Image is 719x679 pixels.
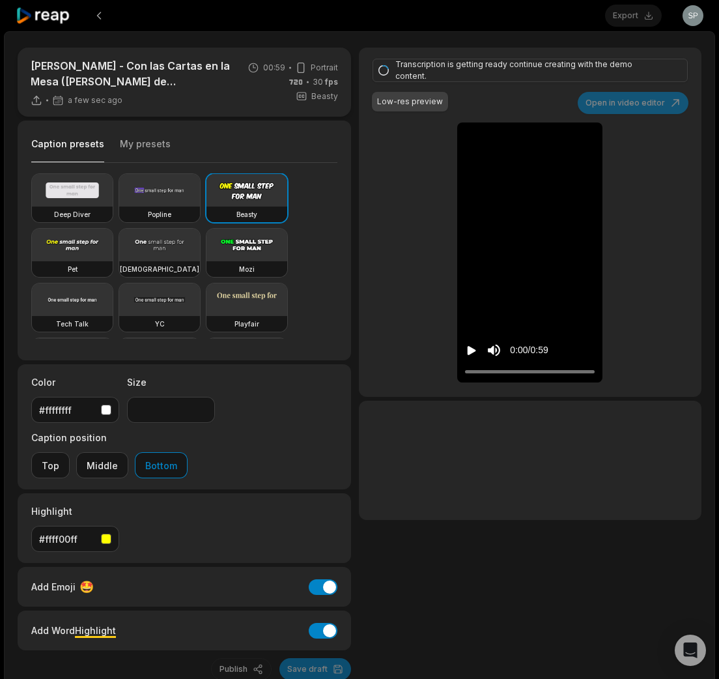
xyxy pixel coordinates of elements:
[31,504,119,518] label: Highlight
[54,209,91,220] h3: Deep Diver
[135,452,188,478] button: Bottom
[675,635,706,666] div: Open Intercom Messenger
[31,58,232,89] p: [PERSON_NAME] - Con las Cartas en la Mesa ([PERSON_NAME] de popy_pompeatro)
[31,397,119,423] button: #ffffffff
[234,319,259,329] h3: Playfair
[510,343,548,357] div: 0:00 / 0:59
[31,526,119,552] button: #ffff00ff
[31,622,116,639] div: Add Word
[486,342,502,358] button: Mute sound
[465,338,478,362] button: Play video
[236,209,257,220] h3: Beasty
[313,76,338,88] span: 30
[120,137,171,162] button: My presets
[377,96,443,108] div: Low-res preview
[311,62,338,74] span: Portrait
[31,431,188,444] label: Caption position
[148,209,171,220] h3: Popline
[31,375,119,389] label: Color
[325,77,338,87] span: fps
[79,578,94,596] span: 🤩
[31,452,70,478] button: Top
[31,137,104,163] button: Caption presets
[75,625,116,636] span: Highlight
[31,580,76,594] span: Add Emoji
[239,264,255,274] h3: Mozi
[68,264,78,274] h3: Pet
[120,264,199,274] h3: [DEMOGRAPHIC_DATA]
[127,375,215,389] label: Size
[39,403,96,417] div: #ffffffff
[263,62,285,74] span: 00:59
[68,95,122,106] span: a few sec ago
[56,319,89,329] h3: Tech Talk
[311,91,338,102] span: Beasty
[39,532,96,546] div: #ffff00ff
[395,59,661,82] div: Transcription is getting ready continue creating with the demo content.
[155,319,165,329] h3: YC
[76,452,128,478] button: Middle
